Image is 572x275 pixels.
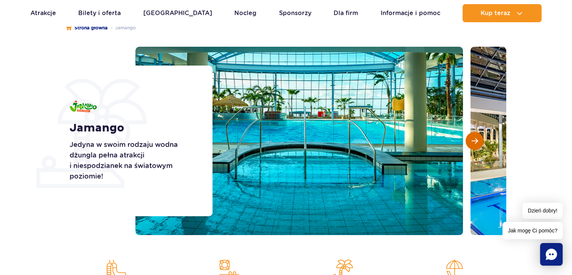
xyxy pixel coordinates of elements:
[70,101,97,112] img: Jamango
[334,4,358,22] a: Dla firm
[108,24,136,32] li: Jamango
[463,4,542,22] button: Kup teraz
[78,4,121,22] a: Bilety i oferta
[540,243,563,266] div: Chat
[502,222,563,239] span: Jak mogę Ci pomóc?
[381,4,440,22] a: Informacje i pomoc
[481,10,510,17] span: Kup teraz
[466,132,484,150] button: Następny slajd
[66,24,108,32] a: Strona główna
[30,4,56,22] a: Atrakcje
[70,121,196,135] h1: Jamango
[279,4,311,22] a: Sponsorzy
[70,139,196,182] p: Jedyna w swoim rodzaju wodna dżungla pełna atrakcji i niespodzianek na światowym poziomie!
[234,4,256,22] a: Nocleg
[143,4,212,22] a: [GEOGRAPHIC_DATA]
[522,203,563,219] span: Dzień dobry!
